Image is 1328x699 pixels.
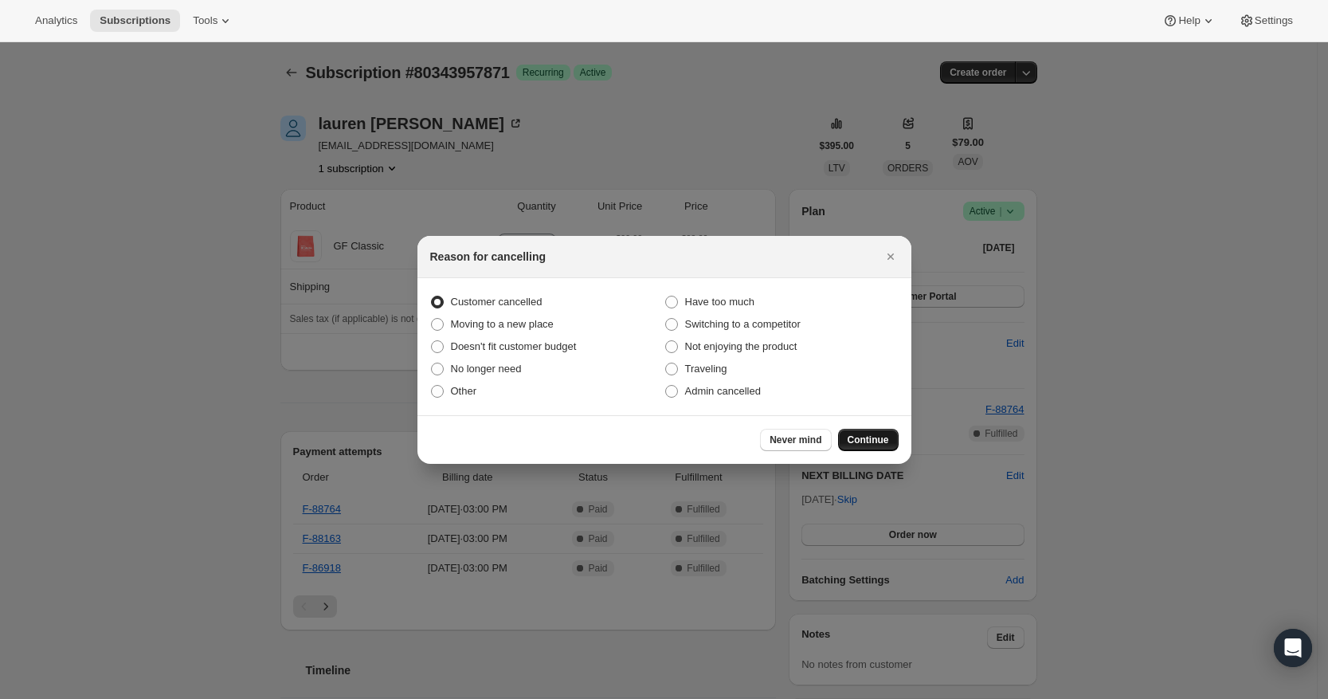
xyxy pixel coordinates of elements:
[1255,14,1293,27] span: Settings
[35,14,77,27] span: Analytics
[451,318,554,330] span: Moving to a new place
[879,245,902,268] button: Close
[451,296,543,308] span: Customer cancelled
[848,434,889,446] span: Continue
[451,385,477,397] span: Other
[685,385,761,397] span: Admin cancelled
[685,296,754,308] span: Have too much
[1229,10,1303,32] button: Settings
[1178,14,1200,27] span: Help
[1153,10,1225,32] button: Help
[183,10,243,32] button: Tools
[838,429,899,451] button: Continue
[685,363,727,375] span: Traveling
[685,318,801,330] span: Switching to a competitor
[760,429,831,451] button: Never mind
[451,340,577,352] span: Doesn't fit customer budget
[451,363,522,375] span: No longer need
[1274,629,1312,667] div: Open Intercom Messenger
[193,14,217,27] span: Tools
[90,10,180,32] button: Subscriptions
[100,14,170,27] span: Subscriptions
[430,249,546,265] h2: Reason for cancelling
[770,434,821,446] span: Never mind
[25,10,87,32] button: Analytics
[685,340,797,352] span: Not enjoying the product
